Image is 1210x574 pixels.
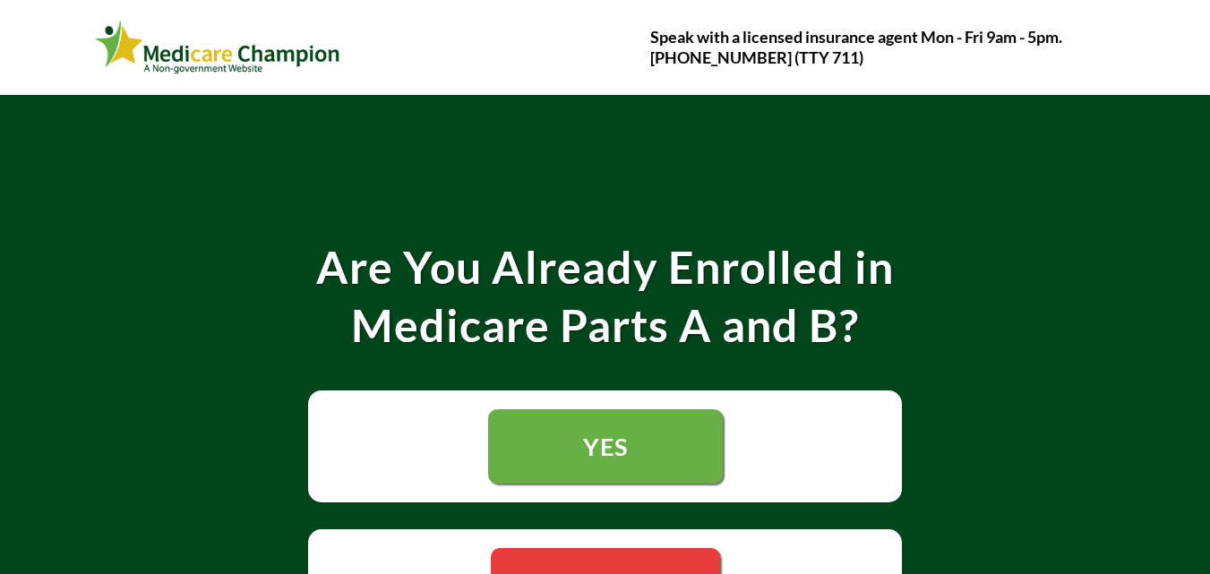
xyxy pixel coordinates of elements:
[351,298,859,352] strong: Medicare Parts A and B?
[95,17,341,78] img: Webinar
[316,240,894,294] strong: Are You Already Enrolled in
[488,409,723,484] a: YES
[650,47,863,67] strong: [PHONE_NUMBER] (TTY 711)
[650,27,1062,47] strong: Speak with a licensed insurance agent Mon - Fri 9am - 5pm.
[583,432,628,461] span: YES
